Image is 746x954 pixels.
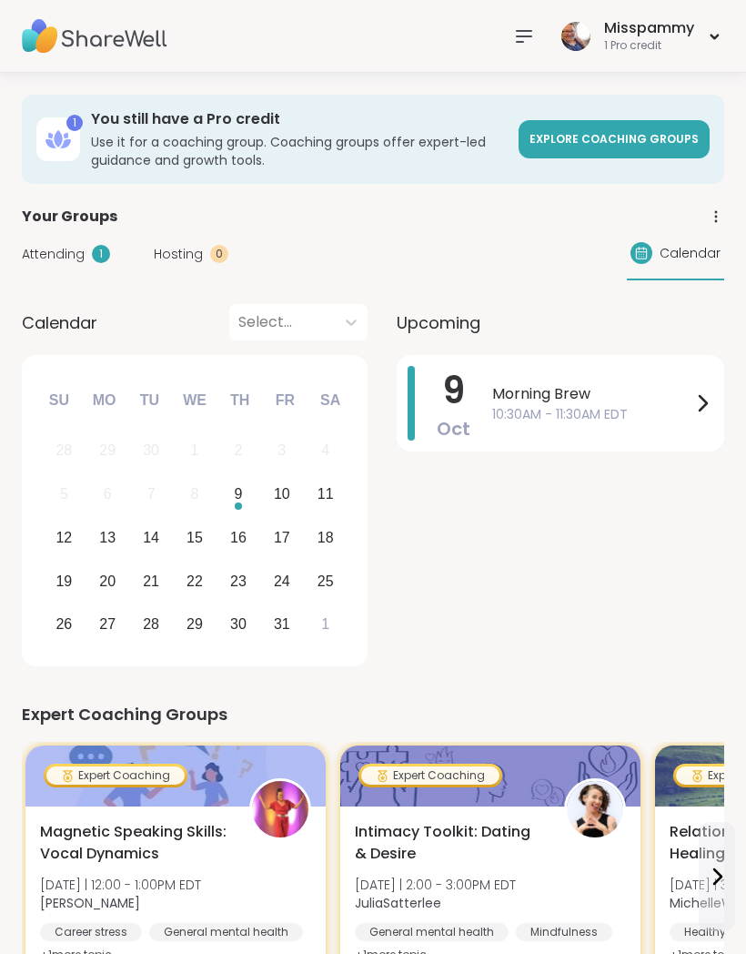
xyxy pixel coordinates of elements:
[132,518,171,557] div: Choose Tuesday, October 14th, 2025
[104,482,112,506] div: 6
[660,244,721,263] span: Calendar
[519,120,710,158] a: Explore Coaching Groups
[310,380,350,420] div: Sa
[176,474,215,513] div: Not available Wednesday, October 8th, 2025
[604,38,694,54] div: 1 Pro credit
[42,429,347,646] div: month 2025-10
[92,245,110,263] div: 1
[397,310,480,335] span: Upcoming
[262,518,301,557] div: Choose Friday, October 17th, 2025
[88,605,127,644] div: Choose Monday, October 27th, 2025
[234,482,242,506] div: 9
[99,569,116,594] div: 20
[262,474,301,513] div: Choose Friday, October 10th, 2025
[219,605,258,644] div: Choose Thursday, October 30th, 2025
[22,5,167,68] img: ShareWell Nav Logo
[154,245,203,264] span: Hosting
[55,525,72,550] div: 12
[274,525,290,550] div: 17
[321,612,329,636] div: 1
[40,876,201,894] span: [DATE] | 12:00 - 1:00PM EDT
[60,482,68,506] div: 5
[22,206,117,228] span: Your Groups
[143,569,159,594] div: 21
[437,416,470,441] span: Oct
[306,605,345,644] div: Choose Saturday, November 1st, 2025
[265,380,305,420] div: Fr
[143,525,159,550] div: 14
[84,380,124,420] div: Mo
[230,569,247,594] div: 23
[355,821,544,865] span: Intimacy Toolkit: Dating & Desire
[88,518,127,557] div: Choose Monday, October 13th, 2025
[99,438,116,462] div: 29
[176,562,215,601] div: Choose Wednesday, October 22nd, 2025
[55,569,72,594] div: 19
[262,605,301,644] div: Choose Friday, October 31st, 2025
[22,702,724,727] div: Expert Coaching Groups
[99,525,116,550] div: 13
[318,482,334,506] div: 11
[274,612,290,636] div: 31
[22,245,85,264] span: Attending
[176,605,215,644] div: Choose Wednesday, October 29th, 2025
[132,562,171,601] div: Choose Tuesday, October 21st, 2025
[230,525,247,550] div: 16
[561,22,590,51] img: Misspammy
[219,431,258,470] div: Not available Thursday, October 2nd, 2025
[306,431,345,470] div: Not available Saturday, October 4th, 2025
[132,605,171,644] div: Choose Tuesday, October 28th, 2025
[176,518,215,557] div: Choose Wednesday, October 15th, 2025
[318,525,334,550] div: 18
[55,438,72,462] div: 28
[306,518,345,557] div: Choose Saturday, October 18th, 2025
[40,923,142,941] div: Career stress
[40,894,140,912] b: [PERSON_NAME]
[45,562,84,601] div: Choose Sunday, October 19th, 2025
[567,781,623,837] img: JuliaSatterlee
[355,894,441,912] b: JuliaSatterlee
[91,133,508,169] h3: Use it for a coaching group. Coaching groups offer expert-led guidance and growth tools.
[186,569,203,594] div: 22
[149,923,303,941] div: General mental health
[46,766,185,785] div: Expert Coaching
[361,766,499,785] div: Expert Coaching
[252,781,308,837] img: Lisa_LaCroix
[91,109,508,129] h3: You still have a Pro credit
[175,380,215,420] div: We
[210,245,228,263] div: 0
[219,518,258,557] div: Choose Thursday, October 16th, 2025
[230,612,247,636] div: 30
[88,562,127,601] div: Choose Monday, October 20th, 2025
[262,562,301,601] div: Choose Friday, October 24th, 2025
[355,923,509,941] div: General mental health
[529,131,699,147] span: Explore Coaching Groups
[129,380,169,420] div: Tu
[88,431,127,470] div: Not available Monday, September 29th, 2025
[234,438,242,462] div: 2
[219,562,258,601] div: Choose Thursday, October 23rd, 2025
[492,405,691,424] span: 10:30AM - 11:30AM EDT
[143,438,159,462] div: 30
[219,474,258,513] div: Choose Thursday, October 9th, 2025
[186,612,203,636] div: 29
[176,431,215,470] div: Not available Wednesday, October 1st, 2025
[45,518,84,557] div: Choose Sunday, October 12th, 2025
[321,438,329,462] div: 4
[274,482,290,506] div: 10
[604,18,694,38] div: Misspammy
[45,474,84,513] div: Not available Sunday, October 5th, 2025
[306,562,345,601] div: Choose Saturday, October 25th, 2025
[442,365,465,416] span: 9
[355,876,516,894] span: [DATE] | 2:00 - 3:00PM EDT
[318,569,334,594] div: 25
[147,482,156,506] div: 7
[99,612,116,636] div: 27
[22,310,97,335] span: Calendar
[45,605,84,644] div: Choose Sunday, October 26th, 2025
[132,431,171,470] div: Not available Tuesday, September 30th, 2025
[306,474,345,513] div: Choose Saturday, October 11th, 2025
[220,380,260,420] div: Th
[55,612,72,636] div: 26
[516,923,612,941] div: Mindfulness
